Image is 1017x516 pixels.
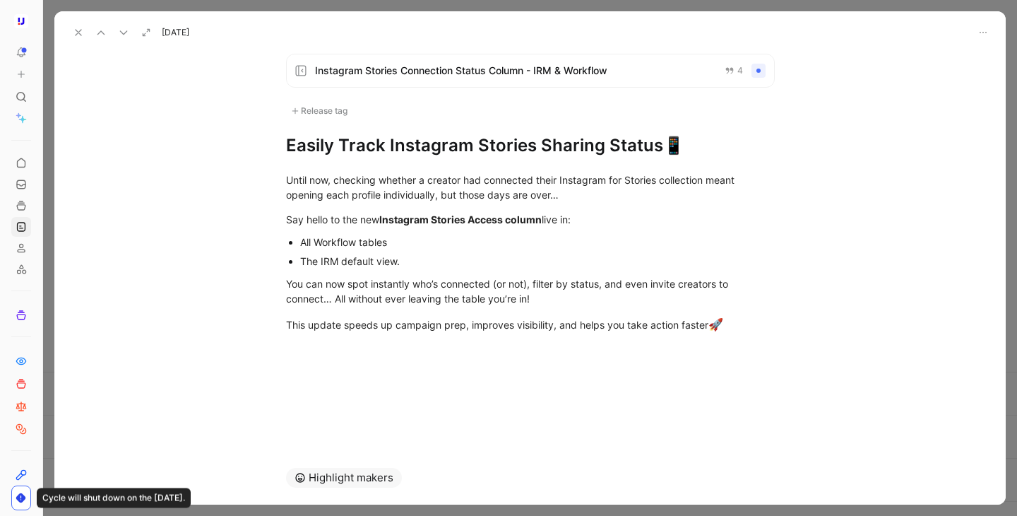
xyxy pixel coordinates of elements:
span: [DATE] [162,27,189,38]
button: 4 [722,63,746,78]
div: You can now spot instantly who’s connected (or not), filter by status, and even invite creators t... [286,276,775,306]
div: Say hello to the new live in: [286,212,775,227]
span: 4 [737,66,743,75]
span: 🚀 [708,317,723,332]
div: This update speeds up campaign prep, improves visibility, and helps you take action faster [286,316,775,334]
h1: Easily Track Instagram Stories Sharing Status📱 [286,134,775,157]
button: Highlight makers [286,468,402,488]
div: Until now, checking whether a creator had connected their Instagram for Stories collection meant ... [286,172,775,202]
span: Instagram Stories Connection Status Column - IRM & Workflow [315,62,713,79]
div: Release tag [286,102,352,119]
div: Cycle will shut down on the [DATE]. [37,488,191,508]
button: Upfluence [11,11,31,31]
div: All Workflow tables [300,235,775,250]
img: Upfluence [14,14,28,28]
div: The IRM default view. [300,254,775,269]
strong: Instagram Stories Access column [379,213,542,225]
div: Release tag [286,105,775,117]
